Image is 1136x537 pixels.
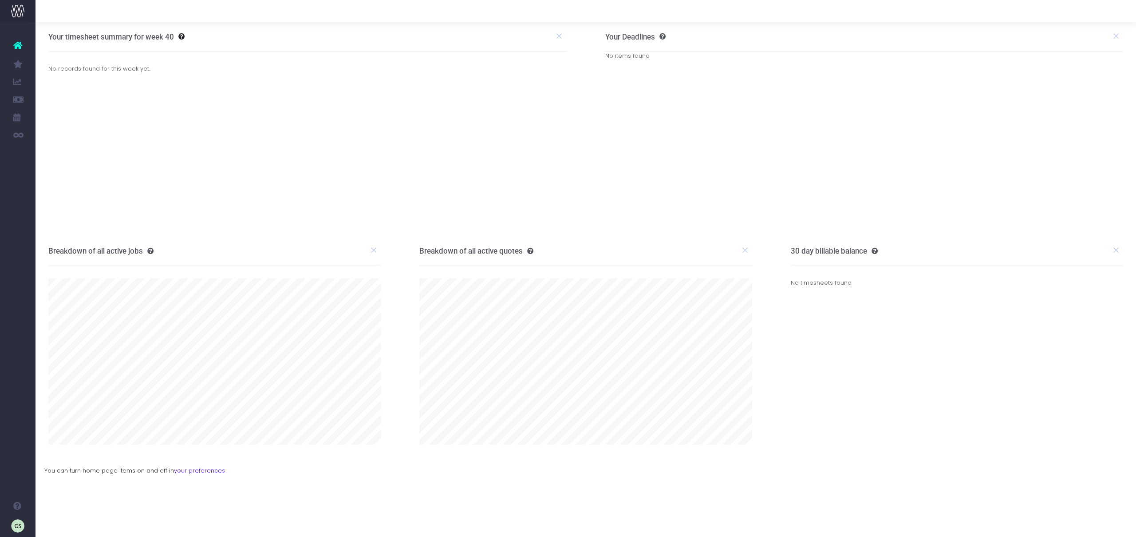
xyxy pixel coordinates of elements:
[42,64,573,73] div: No records found for this week yet.
[35,457,1136,475] div: You can turn home page items on and off in
[419,247,533,255] h3: Breakdown of all active quotes
[11,519,24,533] img: images/default_profile_image.png
[48,247,154,255] h3: Breakdown of all active jobs
[48,32,174,41] h3: Your timesheet summary for week 40
[791,266,1123,300] div: No timesheets found
[791,247,878,255] h3: 30 day billable balance
[605,52,1124,60] div: No items found
[174,466,225,475] a: your preferences
[605,32,666,41] h3: Your Deadlines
